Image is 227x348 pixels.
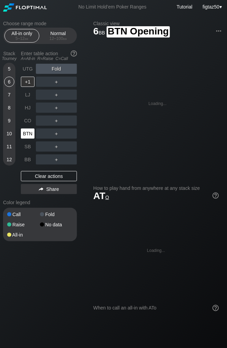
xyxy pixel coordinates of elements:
[21,90,35,100] div: LJ
[7,212,40,217] div: Call
[4,116,14,126] div: 9
[93,185,219,191] h2: How to play hand from anywhere at any stack size
[25,36,28,41] span: bb
[201,3,223,11] div: ▾
[212,192,219,199] img: help.32db89a4.svg
[36,116,77,126] div: ＋
[3,21,77,26] h2: Choose range mode
[177,4,192,10] a: Tutorial
[42,29,74,42] div: Normal
[36,64,77,74] div: Fold
[7,222,40,227] div: Raise
[147,248,165,253] div: Loading...
[36,90,77,100] div: ＋
[21,64,35,74] div: UTG
[21,116,35,126] div: CO
[0,48,18,64] div: Stack
[39,187,43,191] img: share.864f2f62.svg
[36,77,77,87] div: ＋
[4,77,14,87] div: 6
[93,21,222,26] h2: Classic view
[21,128,35,139] div: BTN
[93,305,219,311] div: When to call an all-in with ATo
[36,128,77,139] div: ＋
[21,141,35,152] div: SB
[4,64,14,74] div: 5
[4,141,14,152] div: 11
[36,154,77,165] div: ＋
[21,56,77,61] div: A=All-in R=Raise C=Call
[0,56,18,61] div: Tourney
[7,232,40,237] div: All-in
[212,304,219,312] img: help.32db89a4.svg
[203,4,219,10] span: figtaz50
[4,154,14,165] div: 12
[93,191,109,201] span: AT
[70,50,78,57] img: help.32db89a4.svg
[40,222,73,227] div: No data
[107,26,170,37] span: BTN Opening
[3,3,47,12] img: Floptimal logo
[4,90,14,100] div: 7
[105,193,109,200] span: o
[68,4,157,11] div: No Limit Hold’em Poker Ranges
[36,141,77,152] div: ＋
[21,77,35,87] div: +1
[215,27,223,35] img: ellipsis.fd386fe8.svg
[44,36,72,41] div: 12 – 100
[40,212,73,217] div: Fold
[4,128,14,139] div: 10
[36,103,77,113] div: ＋
[21,171,77,181] div: Clear actions
[92,26,106,37] span: 6
[99,28,105,36] span: bb
[21,184,77,194] div: Share
[6,29,38,42] div: All-in only
[4,103,14,113] div: 8
[21,48,77,64] div: Enter table action
[63,36,67,41] span: bb
[21,103,35,113] div: HJ
[149,101,167,106] div: Loading...
[3,197,77,208] div: Color legend
[8,36,36,41] div: 5 – 12
[21,154,35,165] div: BB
